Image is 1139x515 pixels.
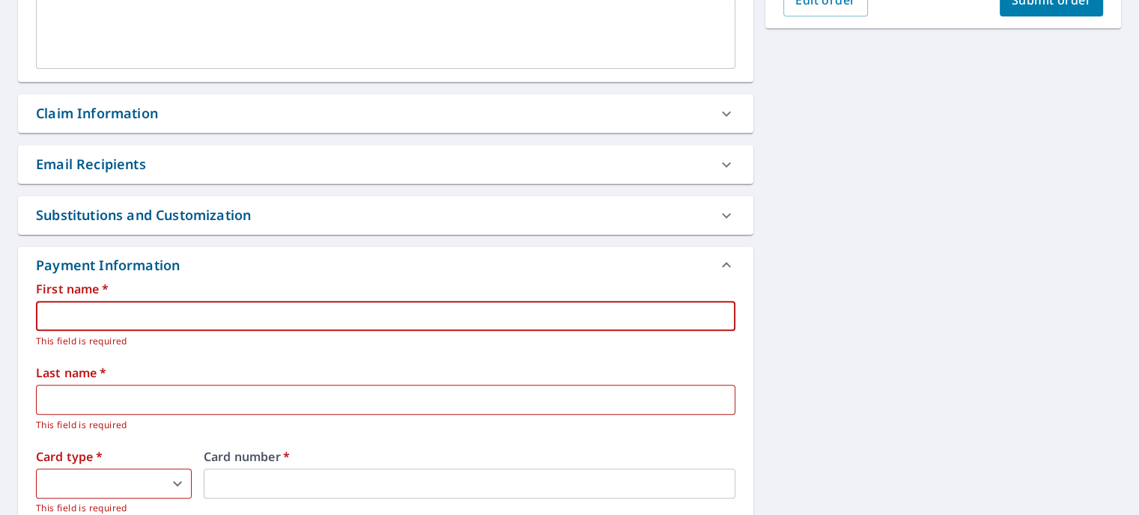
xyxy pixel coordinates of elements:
div: ​ [36,469,192,499]
div: Email Recipients [36,154,146,174]
label: Card type [36,451,192,463]
div: Payment Information [36,255,186,275]
label: Last name [36,367,735,379]
div: Substitutions and Customization [18,196,753,234]
div: Payment Information [18,247,753,283]
label: First name [36,283,735,295]
div: Claim Information [36,103,158,124]
div: Substitutions and Customization [36,205,251,225]
p: This field is required [36,418,725,433]
label: Card number [204,451,735,463]
div: Email Recipients [18,145,753,183]
div: Claim Information [18,94,753,132]
p: This field is required [36,334,725,349]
